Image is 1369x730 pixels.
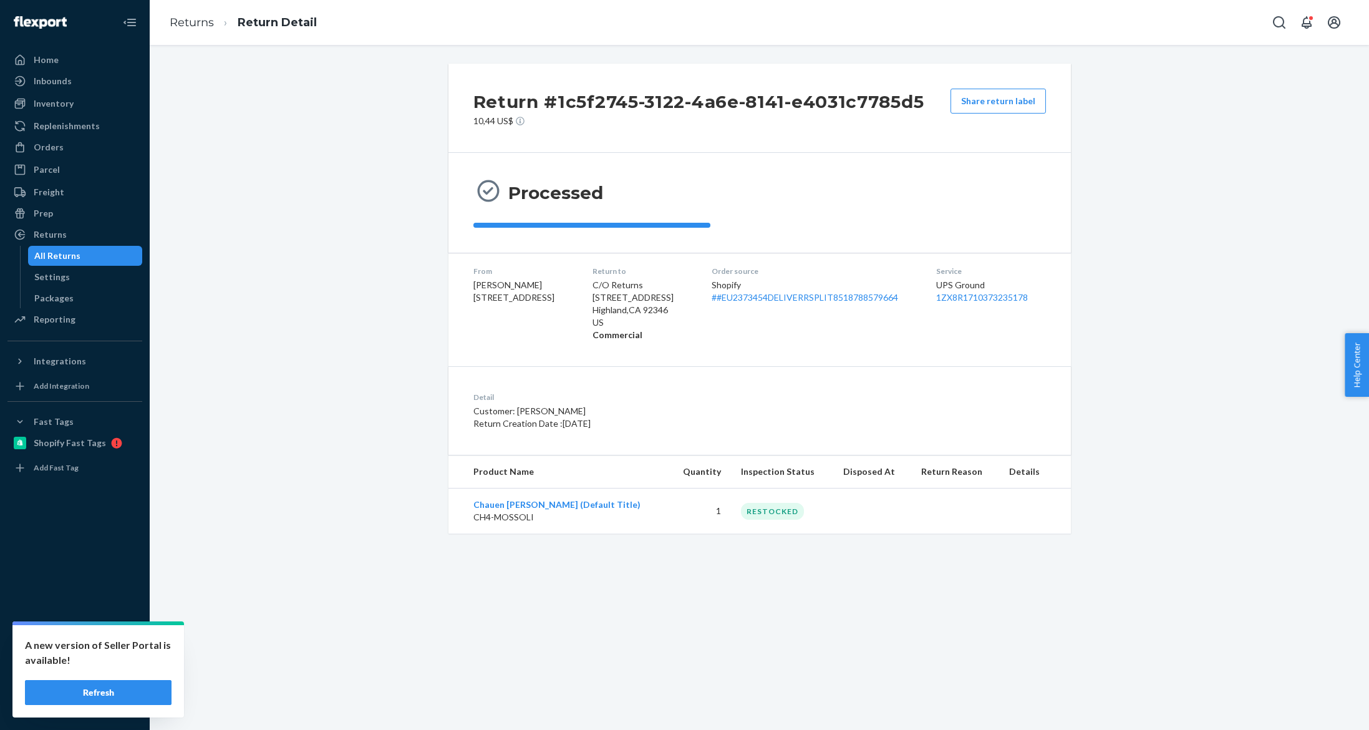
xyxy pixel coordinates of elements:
[936,292,1028,303] a: 1ZX8R1710373235178
[1294,10,1319,35] button: Open notifications
[28,267,143,287] a: Settings
[7,309,142,329] a: Reporting
[34,313,75,326] div: Reporting
[936,280,985,290] span: UPS Ground
[473,499,641,510] a: Chauen [PERSON_NAME] (Default Title)
[34,120,100,132] div: Replenishments
[7,182,142,202] a: Freight
[7,94,142,114] a: Inventory
[7,631,142,651] a: Settings
[951,89,1046,114] button: Share return label
[34,54,59,66] div: Home
[7,50,142,70] a: Home
[473,115,924,127] p: 10,44 US$
[448,455,669,489] th: Product Name
[34,416,74,428] div: Fast Tags
[668,489,731,534] td: 1
[473,89,924,115] h2: Return #1c5f2745-3122-4a6e-8141-e4031c7785d5
[1267,10,1292,35] button: Open Search Box
[28,288,143,308] a: Packages
[593,279,692,291] p: C/O Returns
[1322,10,1347,35] button: Open account menu
[7,653,142,673] a: Talk to Support
[473,405,818,417] p: Customer: [PERSON_NAME]
[473,266,573,276] dt: From
[34,381,89,391] div: Add Integration
[668,455,731,489] th: Quantity
[117,10,142,35] button: Close Navigation
[14,16,67,29] img: Flexport logo
[34,141,64,153] div: Orders
[833,455,911,489] th: Disposed At
[593,316,692,329] p: US
[7,351,142,371] button: Integrations
[7,412,142,432] button: Fast Tags
[741,503,804,520] div: RESTOCKED
[473,280,554,303] span: [PERSON_NAME] [STREET_ADDRESS]
[34,228,67,241] div: Returns
[34,163,60,176] div: Parcel
[7,160,142,180] a: Parcel
[508,182,603,204] h3: Processed
[28,246,143,266] a: All Returns
[712,279,916,304] div: Shopify
[34,207,53,220] div: Prep
[238,16,317,29] a: Return Detail
[7,695,142,715] button: Give Feedback
[34,250,80,262] div: All Returns
[7,225,142,245] a: Returns
[7,458,142,478] a: Add Fast Tag
[473,511,659,523] p: CH4-MOSSOLI
[473,417,818,430] p: Return Creation Date : [DATE]
[593,329,642,340] strong: Commercial
[7,71,142,91] a: Inbounds
[34,186,64,198] div: Freight
[999,455,1070,489] th: Details
[593,266,692,276] dt: Return to
[34,462,79,473] div: Add Fast Tag
[25,638,172,668] p: A new version of Seller Portal is available!
[7,674,142,694] a: Help Center
[160,4,327,41] ol: breadcrumbs
[1345,333,1369,397] button: Help Center
[34,355,86,367] div: Integrations
[34,292,74,304] div: Packages
[7,203,142,223] a: Prep
[7,433,142,453] a: Shopify Fast Tags
[34,97,74,110] div: Inventory
[25,680,172,705] button: Refresh
[473,392,818,402] dt: Detail
[911,455,999,489] th: Return Reason
[593,304,692,316] p: Highland , CA 92346
[170,16,214,29] a: Returns
[7,116,142,136] a: Replenishments
[34,271,70,283] div: Settings
[34,437,106,449] div: Shopify Fast Tags
[731,455,833,489] th: Inspection Status
[593,291,692,304] p: [STREET_ADDRESS]
[7,376,142,396] a: Add Integration
[34,75,72,87] div: Inbounds
[7,137,142,157] a: Orders
[936,266,1046,276] dt: Service
[712,292,898,303] a: ##EU2373454DELIVERRSPLIT8518788579664
[712,266,916,276] dt: Order source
